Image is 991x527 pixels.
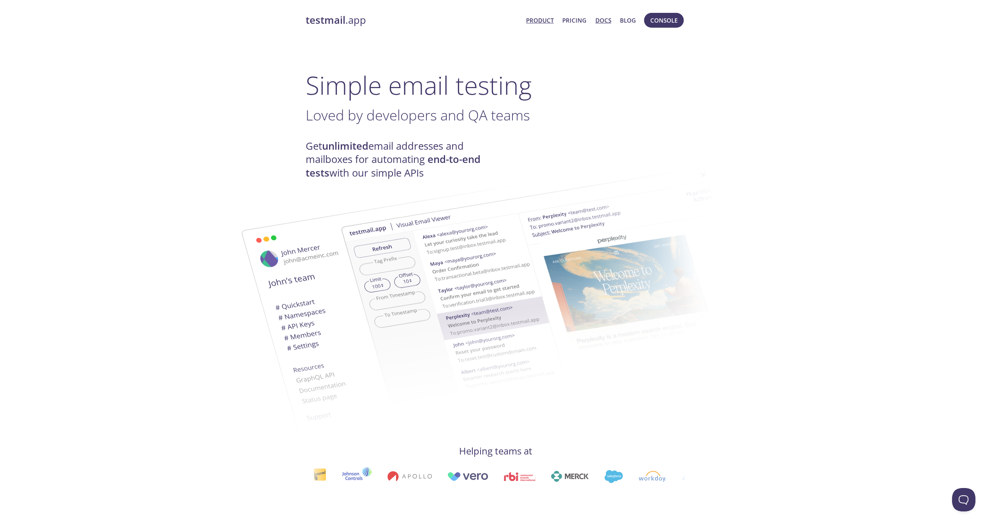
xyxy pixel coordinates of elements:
a: Pricing [562,15,586,25]
a: Blog [620,15,636,25]
h4: Helping teams at [306,445,686,457]
iframe: Help Scout Beacon - Open [952,488,975,511]
a: Docs [595,15,611,25]
strong: testmail [306,13,345,27]
img: rbi [484,472,516,481]
img: workday [619,471,646,482]
h1: Simple email testing [306,70,686,100]
h4: Get email addresses and mailboxes for automating with our simple APIs [306,140,496,180]
img: apollo [368,471,412,482]
img: merck [531,471,569,482]
img: atlassian [662,471,712,482]
strong: unlimited [322,139,368,153]
button: Console [644,13,684,28]
a: testmail.app [306,14,520,27]
img: johnsoncontrols [322,467,352,486]
span: Loved by developers and QA teams [306,105,530,125]
img: vero [428,472,469,481]
span: Console [650,15,678,25]
img: testmail-email-viewer [212,180,633,444]
img: salesforce [584,470,603,483]
img: testmail-email-viewer [341,155,761,419]
a: Product [526,15,554,25]
strong: end-to-end tests [306,152,481,179]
